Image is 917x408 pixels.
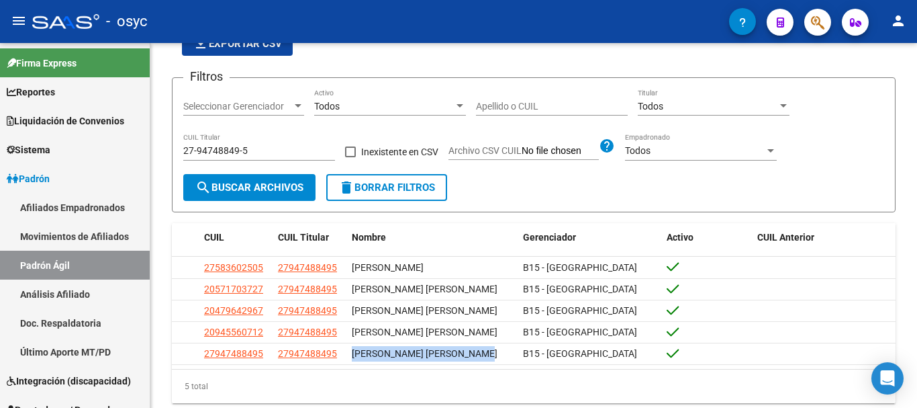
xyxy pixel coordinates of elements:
span: Nombre [352,232,386,243]
span: Buscar Archivos [195,181,303,194]
span: 27947488495 [204,348,263,359]
span: Todos [638,101,663,112]
span: [PERSON_NAME] [PERSON_NAME] [352,284,497,294]
span: [PERSON_NAME] [352,262,424,273]
span: 20571703727 [204,284,263,294]
span: - osyc [106,7,148,36]
span: 27947488495 [278,327,337,337]
span: [PERSON_NAME] [PERSON_NAME] [352,305,497,316]
div: Open Intercom Messenger [871,362,904,395]
span: Borrar Filtros [338,181,435,194]
datatable-header-cell: CUIL [199,223,273,252]
span: 27947488495 [278,305,337,316]
span: Integración (discapacidad) [7,374,131,389]
span: B15 - [GEOGRAPHIC_DATA] [523,327,637,337]
span: B15 - [GEOGRAPHIC_DATA] [523,348,637,359]
span: 27947488495 [278,348,337,359]
span: Firma Express [7,56,77,71]
span: B15 - [GEOGRAPHIC_DATA] [523,284,637,294]
span: Exportar CSV [193,38,282,50]
datatable-header-cell: Activo [661,223,752,252]
button: Buscar Archivos [183,174,316,201]
span: Todos [625,145,650,156]
span: 27583602505 [204,262,263,273]
datatable-header-cell: Nombre [346,223,518,252]
span: Archivo CSV CUIL [448,145,522,156]
span: [PERSON_NAME] [PERSON_NAME] [352,327,497,337]
span: Liquidación de Convenios [7,114,124,128]
mat-icon: help [599,138,615,154]
span: Todos [314,101,340,112]
span: Sistema [7,142,50,157]
div: 5 total [172,370,896,403]
mat-icon: search [195,179,211,196]
span: 20479642967 [204,305,263,316]
h3: Filtros [183,67,230,86]
input: Archivo CSV CUIL [522,145,599,157]
span: Padrón [7,171,50,186]
span: CUIL Titular [278,232,329,243]
datatable-header-cell: CUIL Titular [273,223,346,252]
span: Inexistente en CSV [361,144,438,160]
datatable-header-cell: Gerenciador [518,223,662,252]
mat-icon: file_download [193,35,209,51]
mat-icon: menu [11,13,27,29]
span: Activo [667,232,693,243]
button: Exportar CSV [182,32,293,56]
span: B15 - [GEOGRAPHIC_DATA] [523,305,637,316]
span: Reportes [7,85,55,99]
span: [PERSON_NAME] [PERSON_NAME] [352,348,497,359]
span: 27947488495 [278,262,337,273]
span: 20945560712 [204,327,263,337]
datatable-header-cell: CUIL Anterior [752,223,896,252]
span: 27947488495 [278,284,337,294]
button: Borrar Filtros [326,174,447,201]
mat-icon: delete [338,179,354,196]
mat-icon: person [890,13,906,29]
span: CUIL Anterior [757,232,814,243]
span: CUIL [204,232,224,243]
span: B15 - [GEOGRAPHIC_DATA] [523,262,637,273]
span: Gerenciador [523,232,576,243]
span: Seleccionar Gerenciador [183,101,292,112]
